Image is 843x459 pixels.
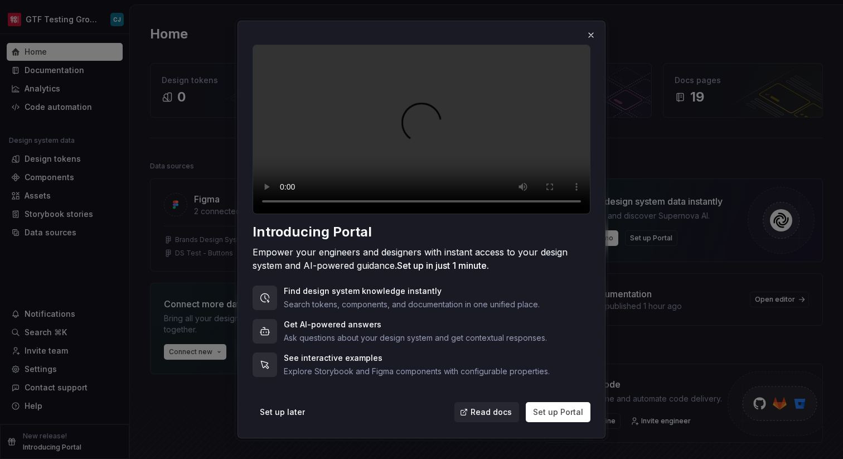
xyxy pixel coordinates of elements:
[284,299,540,310] p: Search tokens, components, and documentation in one unified place.
[454,402,519,422] a: Read docs
[533,407,583,418] span: Set up Portal
[253,223,590,241] div: Introducing Portal
[284,319,547,330] p: Get AI-powered answers
[260,407,305,418] span: Set up later
[284,352,550,364] p: See interactive examples
[397,260,489,271] span: Set up in just 1 minute.
[284,332,547,344] p: Ask questions about your design system and get contextual responses.
[471,407,512,418] span: Read docs
[284,366,550,377] p: Explore Storybook and Figma components with configurable properties.
[253,245,590,272] div: Empower your engineers and designers with instant access to your design system and AI-powered gui...
[526,402,590,422] button: Set up Portal
[253,402,312,422] button: Set up later
[284,286,540,297] p: Find design system knowledge instantly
